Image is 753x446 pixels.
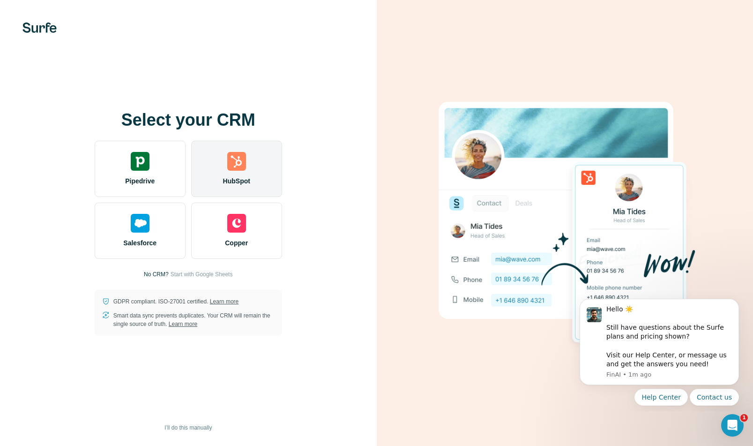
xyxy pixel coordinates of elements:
img: hubspot's logo [227,152,246,171]
img: pipedrive's logo [131,152,149,171]
iframe: Intercom notifications message [566,290,753,411]
span: Salesforce [123,238,157,248]
img: salesforce's logo [131,214,149,233]
span: 1 [740,414,748,422]
img: Surfe's logo [22,23,57,33]
img: copper's logo [227,214,246,233]
button: I’ll do this manually [158,421,218,435]
span: Copper [225,238,248,248]
span: HubSpot [223,176,250,186]
h1: Select your CRM [95,111,282,129]
p: Smart data sync prevents duplicates. Your CRM will remain the single source of truth. [113,311,275,328]
p: GDPR compliant. ISO-27001 certified. [113,297,239,306]
span: Pipedrive [125,176,155,186]
span: I’ll do this manually [164,423,212,432]
img: HUBSPOT image [433,87,696,359]
iframe: Intercom live chat [721,414,744,437]
a: Learn more [169,321,197,327]
a: Learn more [210,298,239,305]
p: No CRM? [144,270,169,279]
button: Start with Google Sheets [171,270,233,279]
